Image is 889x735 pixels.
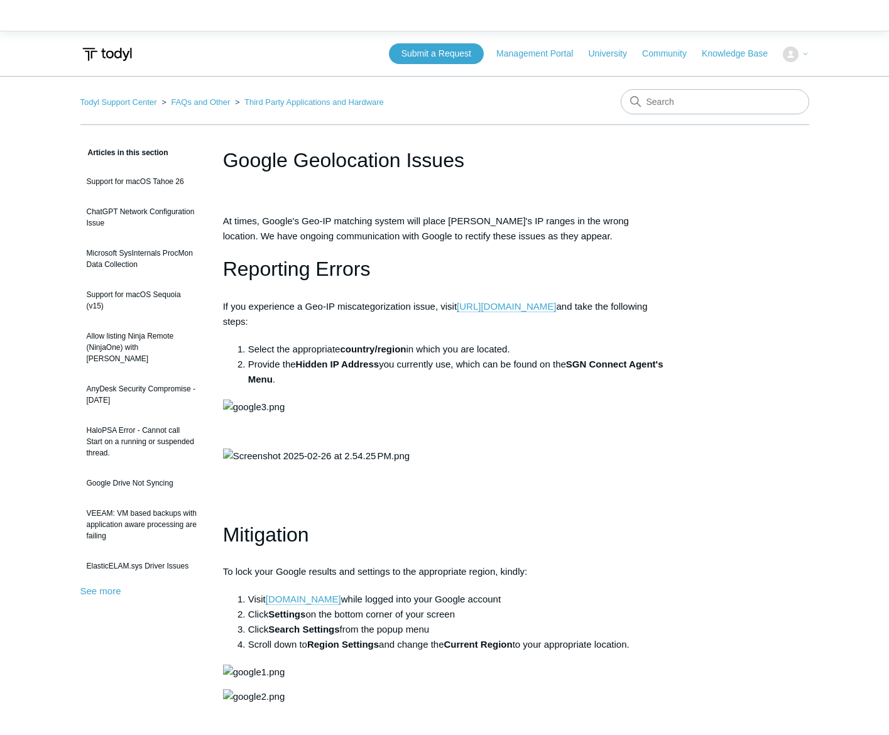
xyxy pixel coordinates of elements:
[232,97,384,107] li: Third Party Applications and Hardware
[702,47,780,60] a: Knowledge Base
[80,43,134,66] img: Todyl Support Center Help Center home page
[159,97,232,107] li: FAQs and Other
[444,639,513,650] span: Current Region
[379,359,566,369] span: you currently use, which can be found on the
[588,47,639,60] a: University
[379,639,444,650] span: and change the
[80,97,157,107] a: Todyl Support Center
[341,594,501,604] span: while logged into your Google account
[266,594,341,604] span: [DOMAIN_NAME]
[268,624,339,634] span: Search Settings
[80,241,204,276] a: Microsoft SysInternals ProcMon Data Collection
[248,609,269,619] span: Click
[268,609,305,619] span: Settings
[296,359,379,369] span: Hidden IP Address
[305,609,455,619] span: on the bottom corner of your screen
[273,374,275,384] span: .
[171,97,230,107] a: FAQs and Other
[80,200,204,235] a: ChatGPT Network Configuration Issue
[248,639,307,650] span: Scroll down to
[223,301,457,312] span: If you experience a Geo-IP miscategorization issue, visit
[248,594,266,604] span: Visit
[307,639,379,650] span: Region Settings
[621,89,809,114] input: Search
[248,624,269,634] span: Click
[457,301,556,312] a: [URL][DOMAIN_NAME]
[389,43,484,64] a: Submit a Request
[248,359,296,369] span: Provide the
[642,47,699,60] a: Community
[80,97,160,107] li: Todyl Support Center
[223,689,285,704] img: google2.png
[80,170,204,193] a: Support for macOS Tahoe 26
[80,585,121,596] a: See more
[223,258,371,280] span: Reporting Errors
[223,215,629,241] span: At times, Google's Geo-IP matching system will place [PERSON_NAME]'s IP ranges in the wrong locat...
[223,400,285,415] img: google3.png
[223,449,410,464] img: Screenshot 2025-02-26 at 2.54.25 PM.png
[80,501,204,548] a: VEEAM: VM based backups with application aware processing are failing
[80,418,204,465] a: HaloPSA Error - Cannot call Start on a running or suspended thread.
[340,344,406,354] span: country/region
[496,47,586,60] a: Management Portal
[223,665,285,680] img: google1.png
[223,145,667,175] h1: Google Geolocation Issues
[340,624,430,634] span: from the popup menu
[406,344,510,354] span: in which you are located.
[80,324,204,371] a: Allow listing Ninja Remote (NinjaOne) with [PERSON_NAME]
[80,554,204,578] a: ElasticELAM.sys Driver Issues
[513,639,630,650] span: to your appropriate location.
[80,471,204,495] a: Google Drive Not Syncing
[266,594,341,605] a: [DOMAIN_NAME]
[80,377,204,412] a: AnyDesk Security Compromise - [DATE]
[248,344,341,354] span: Select the appropriate
[223,523,309,546] span: Mitigation
[223,566,527,577] span: To lock your Google results and settings to the appropriate region, kindly:
[80,283,204,318] a: Support for macOS Sequoia (v15)
[244,97,384,107] a: Third Party Applications and Hardware
[80,148,168,157] span: Articles in this section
